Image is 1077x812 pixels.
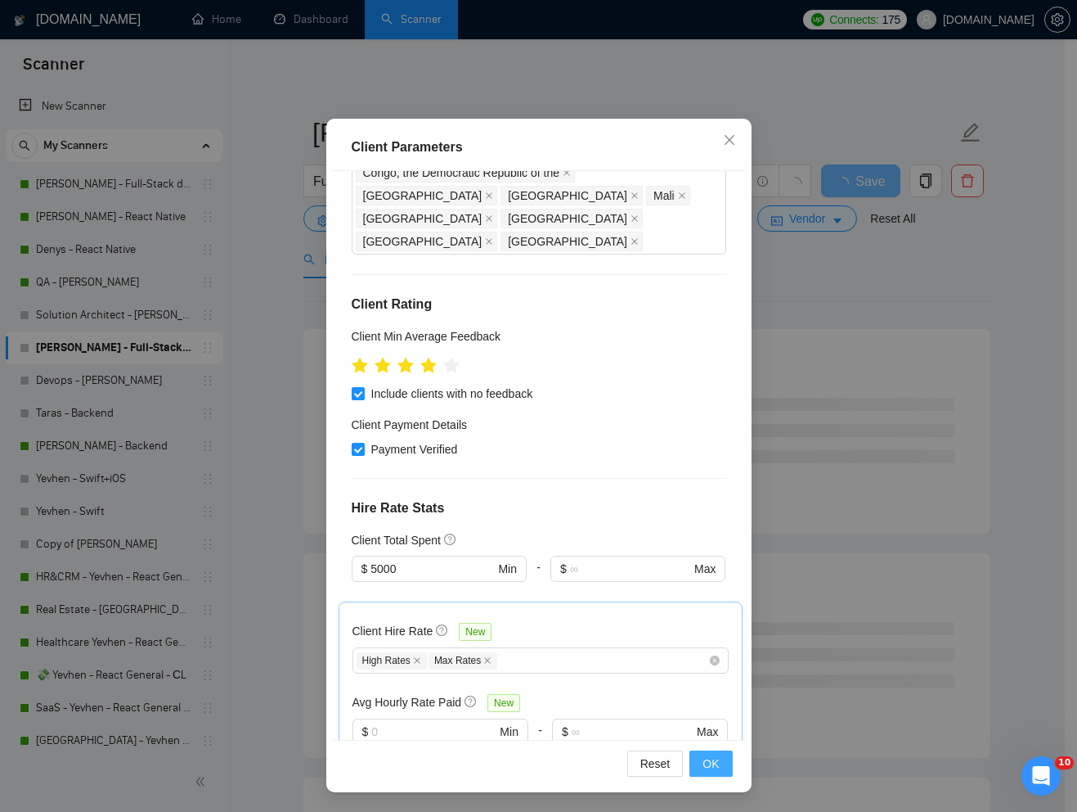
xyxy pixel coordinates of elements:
[653,187,675,205] span: Mali
[365,385,540,403] span: Include clients with no feedback
[352,498,726,518] h4: Hire Rate Stats
[397,358,414,374] span: star
[560,560,567,578] span: $
[352,358,368,374] span: star
[697,723,718,741] span: Max
[630,237,639,246] span: close
[420,358,437,374] span: star
[527,556,550,602] div: -
[508,187,627,205] span: [GEOGRAPHIC_DATA]
[500,186,643,205] span: Tajikistan
[500,232,643,251] span: Brazil
[370,560,495,578] input: 0
[1055,756,1074,769] span: 10
[485,192,493,200] span: close
[352,531,441,549] h5: Client Total Spent
[352,138,726,157] div: Client Parameters
[640,755,671,773] span: Reset
[436,624,449,637] span: question-circle
[630,192,639,200] span: close
[500,209,643,228] span: Gambia
[630,214,639,223] span: close
[508,232,627,250] span: [GEOGRAPHIC_DATA]
[702,755,719,773] span: OK
[363,210,482,228] span: [GEOGRAPHIC_DATA]
[365,440,464,458] span: Payment Verified
[356,186,498,205] span: Congo
[459,623,491,641] span: New
[707,119,752,163] button: Close
[483,656,491,665] span: close
[500,723,518,741] span: Min
[627,751,684,777] button: Reset
[444,533,457,546] span: question-circle
[570,560,691,578] input: ∞
[363,187,482,205] span: [GEOGRAPHIC_DATA]
[352,295,726,314] h4: Client Rating
[485,237,493,246] span: close
[352,327,501,345] h5: Client Min Average Feedback
[646,186,690,205] span: Mali
[356,209,498,228] span: Gabon
[356,232,498,251] span: Ukraine
[363,164,559,182] span: Congo, the Democratic Republic of the
[723,133,736,147] span: close
[710,656,720,665] span: close-circle
[429,652,497,670] span: Max Rates
[678,192,686,200] span: close
[1021,756,1061,796] iframe: Intercom live chat
[485,214,493,223] span: close
[352,622,433,640] h5: Client Hire Rate
[563,169,571,177] span: close
[572,723,693,741] input: ∞
[363,232,482,250] span: [GEOGRAPHIC_DATA]
[352,416,468,434] h4: Client Payment Details
[562,723,568,741] span: $
[361,560,368,578] span: $
[375,358,391,374] span: star
[694,560,716,578] span: Max
[464,695,478,708] span: question-circle
[487,694,520,712] span: New
[357,652,427,670] span: High Rates
[362,723,369,741] span: $
[689,751,732,777] button: OK
[413,656,421,665] span: close
[356,163,575,183] span: Congo, the Democratic Republic of the
[352,693,462,711] h5: Avg Hourly Rate Paid
[498,560,517,578] span: Min
[508,210,627,228] span: [GEOGRAPHIC_DATA]
[443,358,460,374] span: star
[371,723,496,741] input: 0
[528,719,552,765] div: -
